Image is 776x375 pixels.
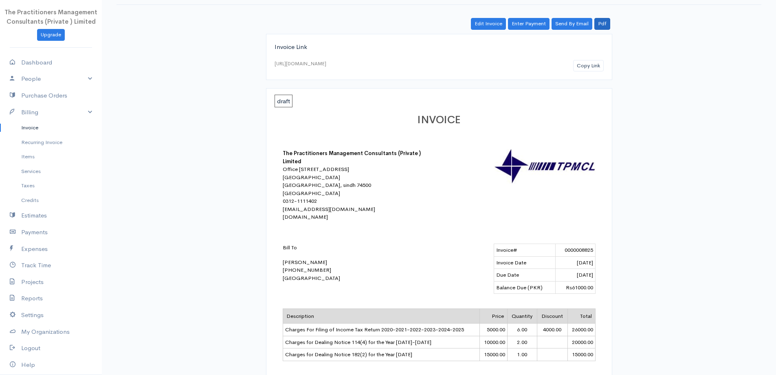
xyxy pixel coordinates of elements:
a: Edit Invoice [471,18,506,30]
td: 26000.00 [567,324,595,336]
td: 4000.00 [537,324,567,336]
td: Total [567,308,595,324]
img: logo-30862.jpg [494,149,596,184]
td: 5000.00 [479,324,507,336]
span: draft [275,95,292,107]
a: Enter Payment [508,18,550,30]
td: 15000.00 [479,348,507,361]
td: 20000.00 [567,336,595,348]
p: Bill To [283,244,425,252]
div: Invoice Link [275,42,604,52]
td: Charges for Dealing Notice 182(2) for the Year [DATE] [283,348,479,361]
td: Charges for Dealing Notice 114(4) for the Year [DATE]-[DATE] [283,336,479,348]
a: Pdf [594,18,610,30]
h1: INVOICE [283,114,596,126]
div: Office [STREET_ADDRESS] [GEOGRAPHIC_DATA] [GEOGRAPHIC_DATA], sindh 74500 [GEOGRAPHIC_DATA] 0312-1... [283,165,425,221]
td: [DATE] [555,269,595,282]
a: Upgrade [37,29,65,41]
td: Price [479,308,507,324]
td: Description [283,308,479,324]
td: [DATE] [555,256,595,269]
td: 6.00 [507,324,537,336]
button: Copy Link [573,60,604,72]
div: [URL][DOMAIN_NAME] [275,60,326,67]
div: [PERSON_NAME] [PHONE_NUMBER] [GEOGRAPHIC_DATA] [283,244,425,282]
td: 0000008825 [555,244,595,257]
a: Send By Email [552,18,592,30]
td: 2.00 [507,336,537,348]
td: 10000.00 [479,336,507,348]
td: Invoice Date [494,256,555,269]
td: Quantity [507,308,537,324]
b: The Practitioners Management Consultants (Private ) Limited [283,150,421,165]
td: Invoice# [494,244,555,257]
td: Discount [537,308,567,324]
td: Due Date [494,269,555,282]
td: 15000.00 [567,348,595,361]
td: Rs61000.00 [555,281,595,294]
td: Charges For Filing of Income Tax Return 2020-2021-2022-2023-2024-2025 [283,324,479,336]
td: Balance Due (PKR) [494,281,555,294]
span: The Practitioners Management Consultants (Private ) Limited [4,8,97,25]
td: 1.00 [507,348,537,361]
